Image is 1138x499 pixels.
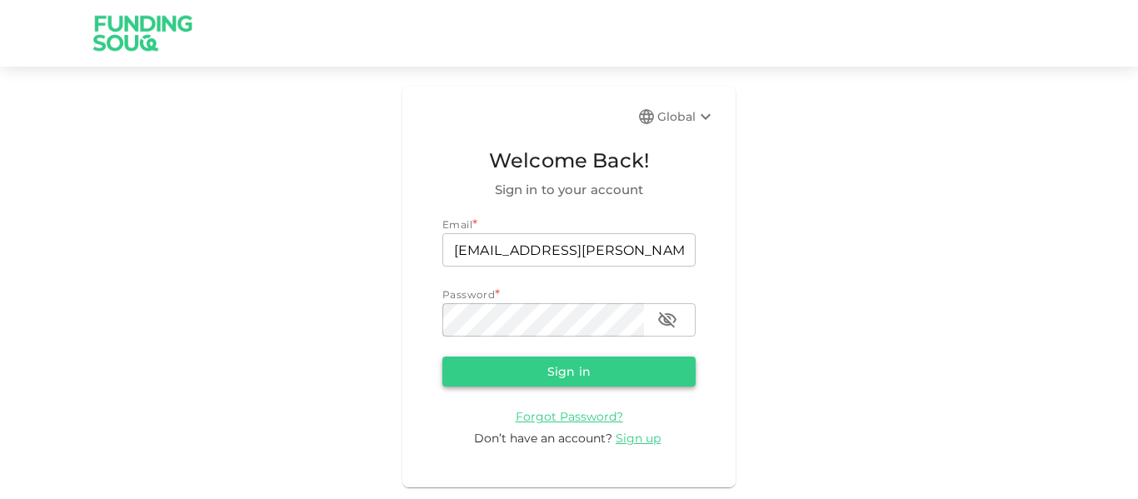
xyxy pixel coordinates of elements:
[442,303,644,337] input: password
[442,145,696,177] span: Welcome Back!
[657,107,716,127] div: Global
[516,409,623,424] span: Forgot Password?
[442,218,472,231] span: Email
[442,233,696,267] input: email
[442,357,696,387] button: Sign in
[442,180,696,200] span: Sign in to your account
[516,408,623,424] a: Forgot Password?
[616,431,661,446] span: Sign up
[442,288,495,301] span: Password
[474,431,612,446] span: Don’t have an account?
